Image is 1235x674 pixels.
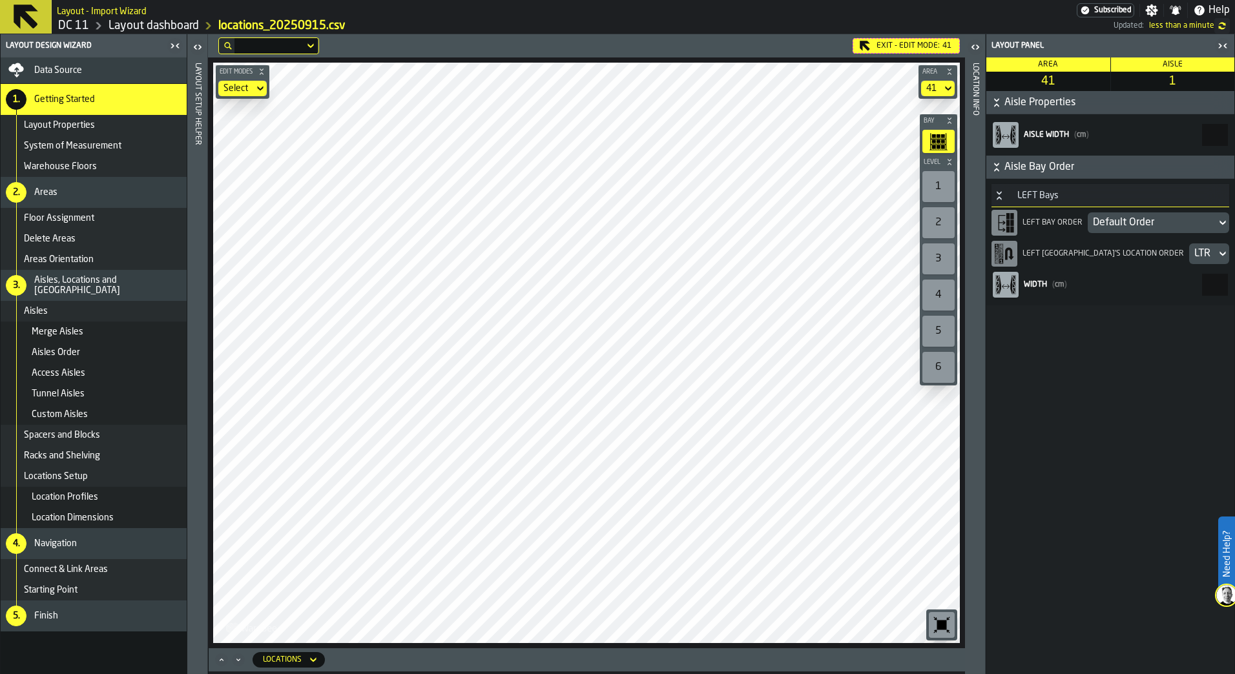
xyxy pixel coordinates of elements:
[1164,4,1187,17] label: button-toggle-Notifications
[991,238,1229,269] div: LEFT [GEOGRAPHIC_DATA]'s location orderDropdownMenuValue-LTR
[991,190,1007,201] button: Button-LEFT Bays-open
[1074,131,1077,139] span: (
[926,609,957,640] div: button-toolbar-undefined
[920,156,957,168] button: button-
[989,41,1214,50] div: Layout panel
[6,89,26,110] div: 1.
[57,18,585,34] nav: Breadcrumb
[24,585,78,595] span: Starting Point
[921,117,943,125] span: Bay
[32,347,80,358] span: Aisles Order
[1,528,187,559] li: menu Navigation
[1219,518,1234,590] label: Need Help?
[991,184,1229,207] h3: title-section-LEFT Bays
[1,383,187,404] li: menu Tunnel Aisles
[991,119,1229,150] label: react-aria6156312488-:r3b:
[965,34,985,674] header: Location Info
[6,182,26,203] div: 2.
[1,57,187,84] li: menu Data Source
[1,208,187,229] li: menu Floor Assignment
[920,68,943,76] span: Area
[24,213,94,223] span: Floor Assignment
[1,487,187,507] li: menu Location Profiles
[1202,124,1228,146] input: react-aria6156312488-:r3b: react-aria6156312488-:r3b:
[921,81,955,96] div: DropdownMenuValue-41
[32,389,85,399] span: Tunnel Aisles
[1,136,187,156] li: menu System of Measurement
[24,430,100,440] span: Spacers and Blocks
[1,425,187,445] li: menu Spacers and Blocks
[1010,190,1066,201] div: LEFT Bays
[32,492,98,502] span: Location Profiles
[920,168,957,205] div: button-toolbar-undefined
[1,363,187,383] li: menu Access Aisles
[1094,6,1131,15] span: Subscribed
[253,652,325,668] div: DropdownMenuValue-locations
[918,65,957,78] button: button-
[166,38,184,54] label: button-toggle-Close me
[966,37,984,60] label: button-toggle-Open
[1086,131,1089,139] span: )
[920,114,957,127] button: button-
[6,606,26,626] div: 5.
[1,445,187,466] li: menu Racks and Shelving
[922,243,955,274] div: 3
[971,60,980,671] div: Location Info
[1077,3,1134,17] a: link-to-/wh/i/2e91095d-d0fa-471d-87cf-b9f7f81665fc/settings/billing
[922,316,955,347] div: 5
[109,19,199,33] a: link-to-/wh/i/2e91095d-d0fa-471d-87cf-b9f7f81665fc/designer
[1,580,187,600] li: menu Starting Point
[926,83,937,94] div: DropdownMenuValue-41
[1,115,187,136] li: menu Layout Properties
[920,241,957,277] div: button-toolbar-undefined
[1,559,187,580] li: menu Connect & Link Areas
[1214,18,1230,34] label: button-toggle-undefined
[1004,95,1232,110] span: Aisle Properties
[1,600,187,631] li: menu Finish
[34,611,58,621] span: Finish
[193,60,202,671] div: Layout Setup Helper
[1,229,187,249] li: menu Delete Areas
[187,34,207,674] header: Layout Setup Helper
[216,65,269,78] button: button-
[1,34,187,57] header: Layout Design Wizard
[217,68,255,76] span: Edit Modes
[1,84,187,115] li: menu Getting Started
[1093,215,1211,230] div: DropdownMenuValue-
[1,177,187,208] li: menu Areas
[1163,61,1183,68] span: Aisle
[922,280,955,311] div: 4
[922,352,955,383] div: 6
[1052,281,1067,289] span: cm
[34,538,77,549] span: Navigation
[920,277,957,313] div: button-toolbar-undefined
[263,655,302,664] div: DropdownMenuValue-locations
[1052,281,1055,289] span: (
[1114,21,1144,30] span: Updated:
[922,171,955,202] div: 1
[6,275,26,296] div: 3.
[1064,281,1067,289] span: )
[24,451,100,461] span: Racks and Shelving
[1077,3,1134,17] div: Menu Subscription
[1188,3,1235,18] label: button-toggle-Help
[1020,218,1085,227] div: LEFT Bay Order
[32,513,114,523] span: Location Dimensions
[24,234,76,244] span: Delete Areas
[24,120,95,130] span: Layout Properties
[991,207,1229,238] div: LEFT Bay OrderDropdownMenuValue-
[1,270,187,301] li: menu Aisles, Locations and Bays
[922,207,955,238] div: 2
[931,615,952,635] svg: Reset zoom and position
[224,42,232,50] div: hide filter
[34,94,95,105] span: Getting Started
[1,301,187,322] li: menu Aisles
[920,313,957,349] div: button-toolbar-undefined
[216,615,289,640] a: logo-header
[921,159,943,166] span: Level
[986,34,1234,57] header: Layout panel
[1074,131,1089,139] span: cm
[1149,21,1214,30] span: 2025-09-15, 09:49:26
[1202,274,1228,296] input: react-aria6156312488-:r3d: react-aria6156312488-:r3d:
[1,156,187,177] li: menu Warehouse Floors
